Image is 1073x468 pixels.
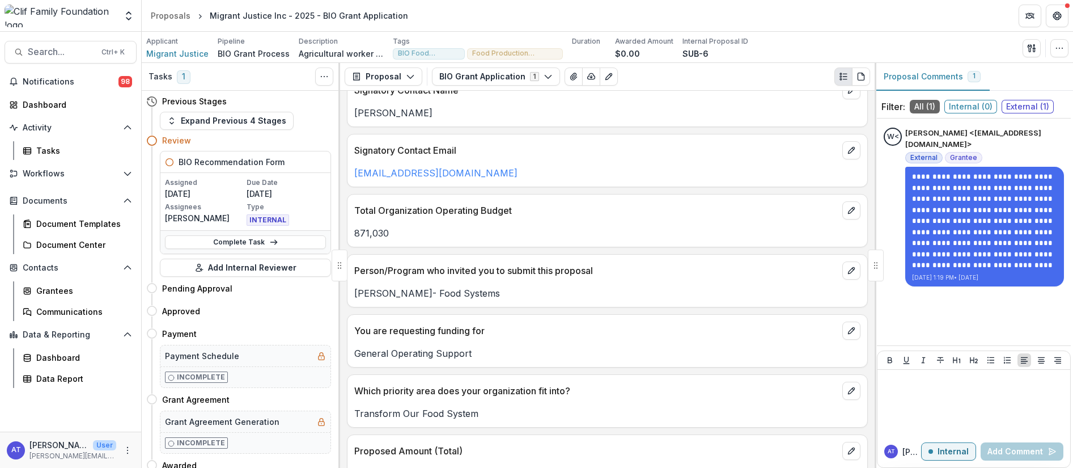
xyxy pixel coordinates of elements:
[247,188,326,200] p: [DATE]
[615,48,640,60] p: $0.00
[905,128,1064,150] p: [PERSON_NAME] <[EMAIL_ADDRESS][DOMAIN_NAME]>
[5,119,137,137] button: Open Activity
[36,285,128,297] div: Grantees
[151,10,190,22] div: Proposals
[118,76,132,87] span: 98
[842,262,860,280] button: edit
[900,353,913,367] button: Underline
[888,449,895,454] div: Ann Thrupp
[18,348,137,367] a: Dashboard
[23,263,118,273] span: Contacts
[5,95,137,114] a: Dashboard
[1019,5,1041,27] button: Partners
[5,259,137,277] button: Open Contacts
[902,446,921,458] p: [PERSON_NAME]
[93,440,116,450] p: User
[121,444,134,457] button: More
[910,100,940,113] span: All ( 1 )
[354,324,838,338] p: You are requesting funding for
[177,372,225,382] p: Incomplete
[354,444,838,458] p: Proposed Amount (Total)
[398,49,460,57] span: BIO Food Systems
[36,373,128,385] div: Data Report
[165,202,244,212] p: Assignees
[354,226,860,240] p: 871,030
[5,41,137,64] button: Search...
[981,442,1063,461] button: Add Comment
[887,133,899,141] div: Will Lambek <will@migrantjustice.net>
[23,330,118,340] span: Data & Reporting
[393,36,410,47] p: Tags
[36,352,128,364] div: Dashboard
[210,10,408,22] div: Migrant Justice Inc - 2025 - BIO Grant Application
[29,451,116,461] p: [PERSON_NAME][EMAIL_ADDRESS][DOMAIN_NAME]
[162,328,197,340] h4: Payment
[910,154,938,162] span: External
[36,306,128,318] div: Communications
[99,46,127,58] div: Ctrl + K
[28,47,95,57] span: Search...
[5,73,137,91] button: Notifications98
[11,446,21,454] div: Ann Thrupp
[944,100,997,113] span: Internal ( 0 )
[934,353,947,367] button: Strike
[354,384,838,398] p: Which priority area does your organization fit into?
[5,165,137,183] button: Open Workflows
[23,169,118,179] span: Workflows
[354,286,860,300] p: [PERSON_NAME]- Food Systems
[247,202,326,212] p: Type
[354,347,860,360] p: General Operating Support
[160,112,294,130] button: Expand Previous 4 Stages
[247,178,326,188] p: Due Date
[615,36,673,47] p: Awarded Amount
[162,95,227,107] h4: Previous Stages
[162,305,200,317] h4: Approved
[121,5,137,27] button: Open entity switcher
[572,36,600,47] p: Duration
[146,48,209,60] a: Migrant Justice
[354,167,518,179] a: [EMAIL_ADDRESS][DOMAIN_NAME]
[682,36,748,47] p: Internal Proposal ID
[218,36,245,47] p: Pipeline
[165,212,244,224] p: [PERSON_NAME]
[23,196,118,206] span: Documents
[179,156,285,168] h5: BIO Recommendation Form
[162,283,232,294] h4: Pending Approval
[1034,353,1048,367] button: Align Center
[177,70,190,84] span: 1
[984,353,998,367] button: Bullet List
[23,99,128,111] div: Dashboard
[354,144,838,157] p: Signatory Contact Email
[5,5,116,27] img: Clif Family Foundation logo
[852,68,870,86] button: PDF view
[938,447,969,457] p: Internal
[682,48,709,60] p: SUB-6
[917,353,930,367] button: Italicize
[36,218,128,230] div: Document Templates
[432,68,560,86] button: BIO Grant Application1
[842,382,860,400] button: edit
[23,123,118,133] span: Activity
[472,49,558,57] span: Food Production Workers
[834,68,853,86] button: Plaintext view
[18,235,137,254] a: Document Center
[967,353,981,367] button: Heading 2
[165,235,326,249] a: Complete Task
[881,100,905,113] p: Filter:
[345,68,422,86] button: Proposal
[18,369,137,388] a: Data Report
[36,239,128,251] div: Document Center
[162,134,191,146] h4: Review
[842,201,860,220] button: edit
[18,281,137,300] a: Grantees
[5,192,137,210] button: Open Documents
[1000,353,1014,367] button: Ordered List
[165,178,244,188] p: Assigned
[912,273,1057,282] p: [DATE] 1:19 PM • [DATE]
[921,442,976,461] button: Internal
[146,7,195,24] a: Proposals
[565,68,583,86] button: View Attached Files
[875,63,990,91] button: Proposal Comments
[247,214,289,226] span: INTERNAL
[354,106,860,120] p: [PERSON_NAME]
